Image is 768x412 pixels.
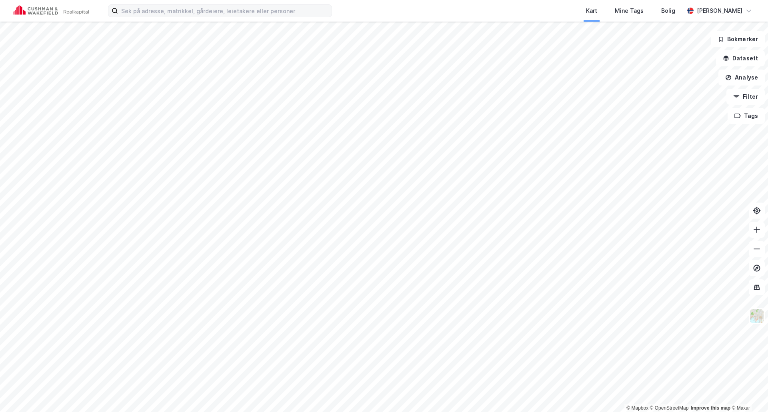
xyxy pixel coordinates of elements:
div: Bolig [661,6,675,16]
div: Kart [586,6,597,16]
input: Søk på adresse, matrikkel, gårdeiere, leietakere eller personer [118,5,332,17]
div: Mine Tags [615,6,644,16]
div: Kontrollprogram for chat [728,374,768,412]
iframe: Chat Widget [728,374,768,412]
img: cushman-wakefield-realkapital-logo.202ea83816669bd177139c58696a8fa1.svg [13,5,89,16]
div: [PERSON_NAME] [697,6,742,16]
